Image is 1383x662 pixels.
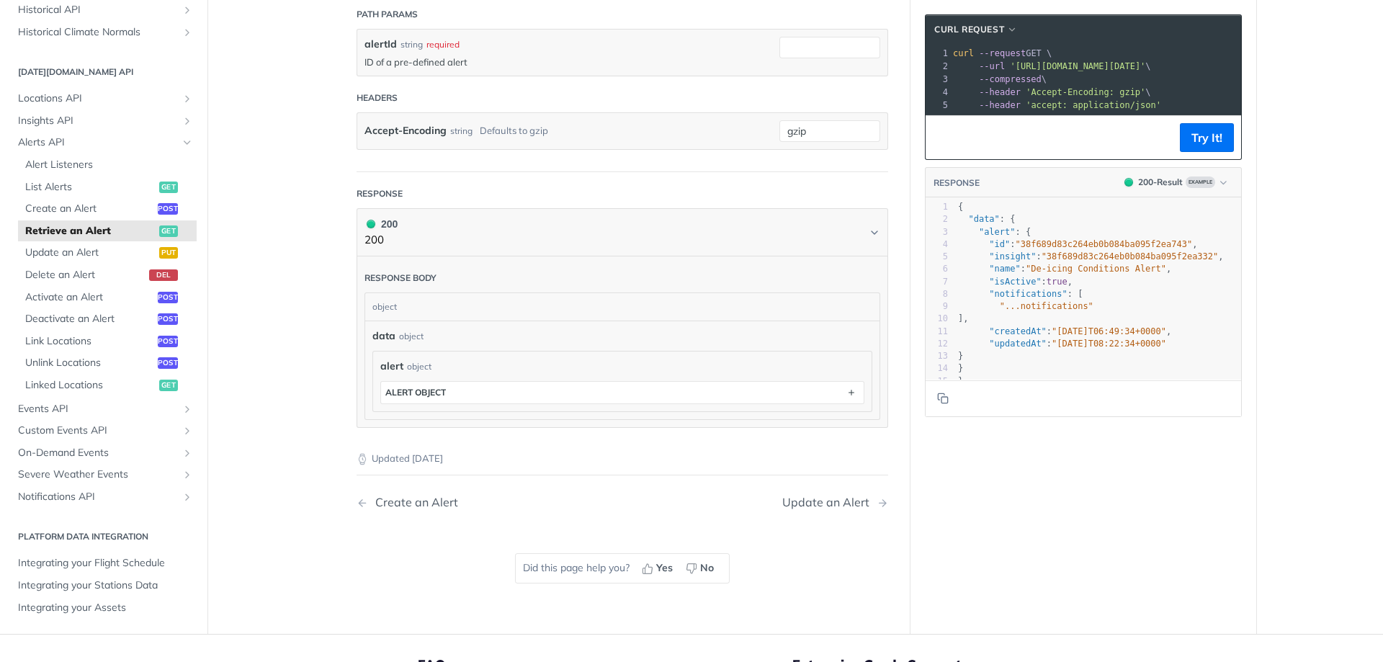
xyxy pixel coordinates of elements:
div: 6 [926,263,948,275]
span: alert [380,359,403,374]
p: Updated [DATE] [357,452,888,466]
button: Copy to clipboard [933,388,953,409]
span: Example [1186,176,1215,188]
span: Link Locations [25,334,154,348]
a: On-Demand EventsShow subpages for On-Demand Events [11,442,197,463]
a: Activate an Alertpost [18,286,197,308]
a: Integrating your Stations Data [11,575,197,596]
span: "De-icing Conditions Alert" [1026,264,1166,274]
span: Alerts API [18,135,178,150]
span: Notifications API [18,490,178,504]
label: alertId [364,37,397,52]
a: Next Page: Update an Alert [782,496,888,509]
p: ID of a pre-defined alert [364,55,772,68]
span: No [700,560,714,576]
span: --header [979,87,1021,97]
button: Show subpages for Insights API [182,115,193,126]
a: Update an Alertput [18,242,197,264]
button: Yes [637,558,681,579]
button: Show subpages for Severe Weather Events [182,469,193,480]
div: 10 [926,313,948,325]
button: No [681,558,722,579]
span: } [958,376,963,386]
div: 7 [926,276,948,288]
div: Response [357,187,403,200]
span: GET \ [953,48,1052,58]
span: : , [958,251,1224,261]
div: 12 [926,338,948,350]
span: --url [979,61,1005,71]
div: object [365,293,876,321]
div: 13 [926,350,948,362]
span: --request [979,48,1026,58]
span: \ [953,61,1151,71]
div: alert object [385,387,446,398]
span: cURL Request [934,23,1004,36]
div: 200 200200 [357,256,888,428]
span: "insight" [989,251,1036,261]
button: Show subpages for Events API [182,403,193,414]
div: 14 [926,362,948,375]
button: Show subpages for Notifications API [182,491,193,503]
div: Headers [357,91,398,104]
span: } [958,363,963,373]
span: List Alerts [25,179,156,194]
span: curl [953,48,974,58]
span: post [158,313,178,325]
span: Linked Locations [25,378,156,393]
div: 200 - Result [1138,176,1183,189]
span: 200 [367,220,375,228]
a: Notifications APIShow subpages for Notifications API [11,486,197,508]
div: Response body [364,272,437,285]
span: Deactivate an Alert [25,312,154,326]
span: Alert Listeners [25,158,193,172]
span: Events API [18,401,178,416]
span: : , [958,264,1171,274]
div: object [407,360,431,373]
span: '[URL][DOMAIN_NAME][DATE]' [1010,61,1145,71]
div: Defaults to gzip [480,120,548,141]
span: { [958,202,963,212]
button: Show subpages for Historical API [182,4,193,16]
span: Update an Alert [25,246,156,260]
button: Show subpages for Historical Climate Normals [182,26,193,37]
span: put [159,247,178,259]
span: 'Accept-Encoding: gzip' [1026,87,1145,97]
span: post [158,357,178,369]
button: cURL Request [929,22,1023,37]
a: List Alertsget [18,176,197,197]
a: Unlink Locationspost [18,352,197,374]
span: Locations API [18,91,178,106]
a: Link Locationspost [18,330,197,352]
span: post [158,203,178,215]
a: Locations APIShow subpages for Locations API [11,88,197,109]
div: 2 [926,213,948,225]
button: Show subpages for Locations API [182,93,193,104]
div: 3 [926,226,948,238]
nav: Pagination Controls [357,481,888,524]
div: 8 [926,288,948,300]
span: post [158,335,178,346]
div: 15 [926,375,948,388]
span: "name" [989,264,1020,274]
span: Integrating your Assets [18,600,193,614]
button: 200 200200 [364,216,880,249]
svg: Chevron [869,227,880,238]
span: "createdAt" [989,326,1046,336]
a: Custom Events APIShow subpages for Custom Events API [11,420,197,442]
span: del [149,269,178,281]
div: required [426,38,460,51]
span: 'accept: application/json' [1026,100,1161,110]
span: data [372,328,395,344]
a: Retrieve an Alertget [18,220,197,241]
span: "[DATE]T08:22:34+0000" [1052,339,1166,349]
div: 5 [926,99,950,112]
p: 200 [364,232,398,249]
span: Severe Weather Events [18,468,178,482]
a: Linked Locationsget [18,375,197,396]
a: Create an Alertpost [18,198,197,220]
a: Alerts APIHide subpages for Alerts API [11,132,197,153]
div: 1 [926,201,948,213]
button: alert object [381,382,864,403]
div: 9 [926,300,948,313]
